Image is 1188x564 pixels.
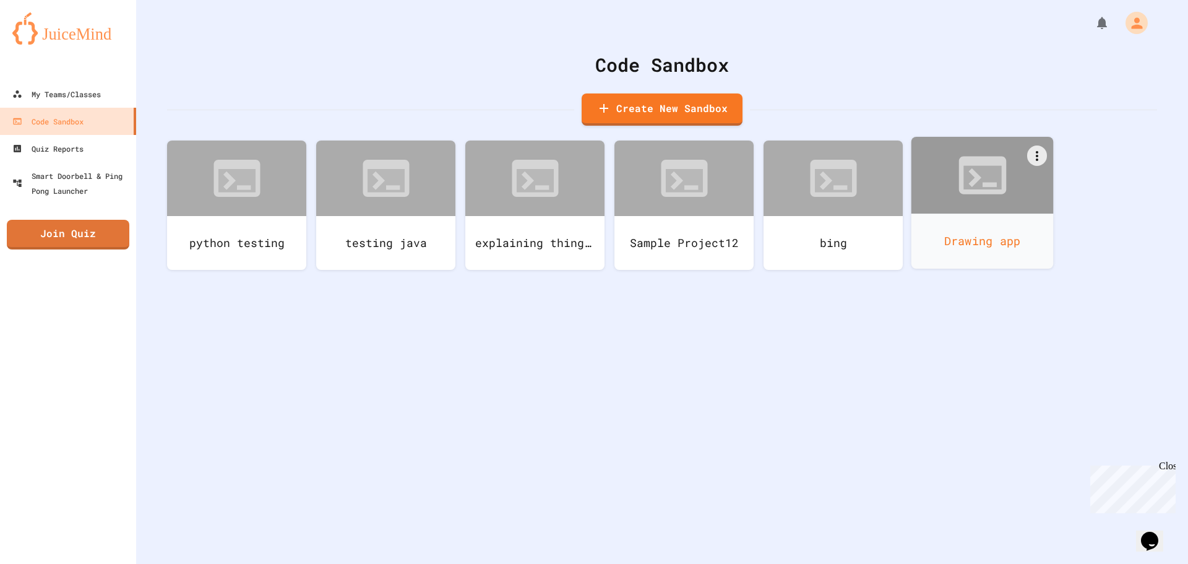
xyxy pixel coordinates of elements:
a: Drawing app [911,137,1054,269]
div: My Account [1113,9,1151,37]
div: Drawing app [911,214,1054,269]
div: My Teams/Classes [12,87,101,102]
a: testing java [316,141,455,270]
div: Smart Doorbell & Ping Pong Launcher [12,168,131,198]
a: Create New Sandbox [582,93,742,126]
a: Sample Project12 [614,141,754,270]
div: bing [764,216,903,270]
div: Chat with us now!Close [5,5,85,79]
iframe: chat widget [1136,514,1176,552]
div: testing java [316,216,455,270]
div: Code Sandbox [12,114,84,129]
a: explaining things to [PERSON_NAME] [465,141,605,270]
div: explaining things to [PERSON_NAME] [465,216,605,270]
div: Quiz Reports [12,141,84,156]
img: logo-orange.svg [12,12,124,45]
div: Sample Project12 [614,216,754,270]
a: bing [764,141,903,270]
div: python testing [167,216,306,270]
div: Code Sandbox [167,51,1157,79]
a: Join Quiz [7,220,129,249]
a: python testing [167,141,306,270]
iframe: chat widget [1085,461,1176,513]
div: My Notifications [1072,12,1113,33]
